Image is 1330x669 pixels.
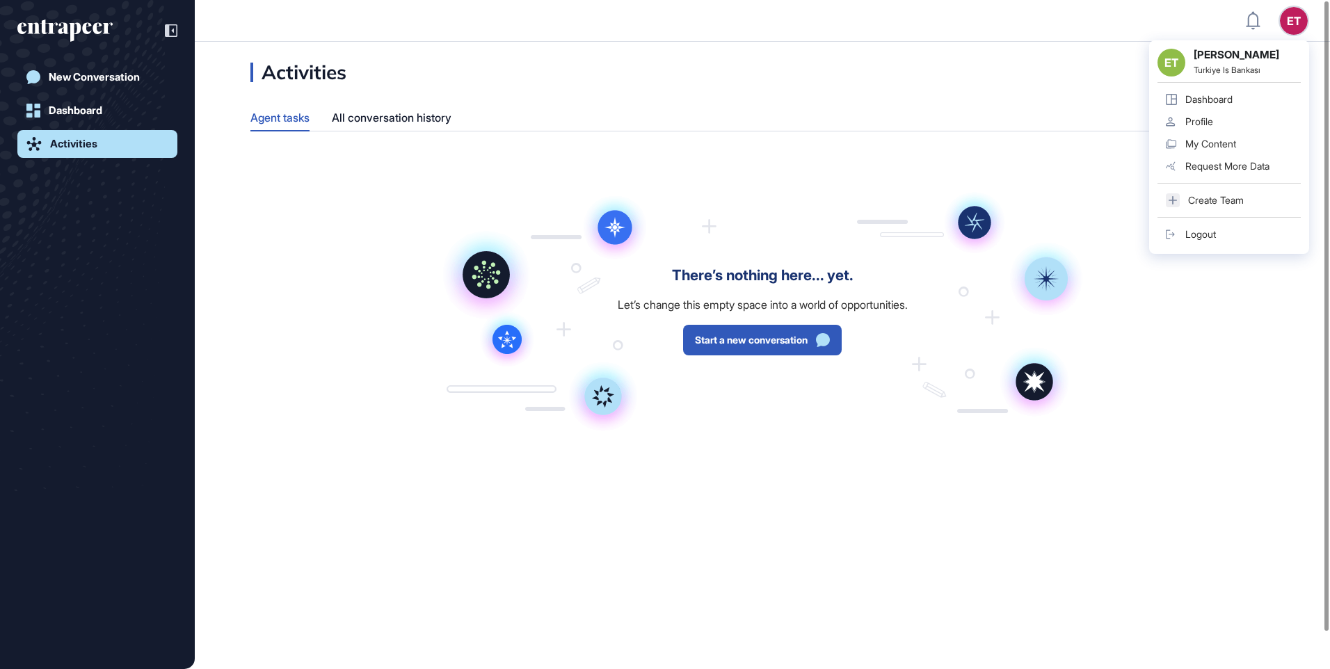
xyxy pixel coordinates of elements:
[50,138,97,150] div: Activities
[17,63,177,91] a: New Conversation
[695,335,808,345] span: Start a new conversation
[49,71,140,83] div: New Conversation
[17,19,113,42] div: entrapeer-logo
[250,104,310,130] div: Agent tasks
[618,298,908,312] div: Let’s change this empty space into a world of opportunities.
[332,104,451,131] div: All conversation history
[17,130,177,158] a: Activities
[49,104,102,117] div: Dashboard
[683,325,842,355] button: Start a new conversation
[250,63,346,82] div: Activities
[672,267,854,284] div: There’s nothing here... yet.
[1280,7,1308,35] button: ET
[17,97,177,124] a: Dashboard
